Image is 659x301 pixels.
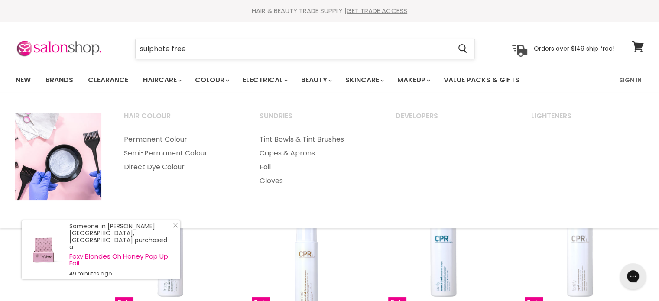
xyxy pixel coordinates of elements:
a: Visit product page [22,220,65,279]
a: Sundries [249,109,383,131]
a: Colour [188,71,234,89]
a: Semi-Permanent Colour [113,146,247,160]
p: Orders over $149 ship free! [534,45,614,52]
a: New [9,71,37,89]
a: Brands [39,71,80,89]
a: Haircare [136,71,187,89]
a: Tint Bowls & Tint Brushes [249,133,383,146]
a: Beauty [295,71,337,89]
nav: Main [5,68,655,93]
div: Someone in [PERSON_NAME][GEOGRAPHIC_DATA], [GEOGRAPHIC_DATA] purchased a [69,223,172,277]
iframe: Gorgias live chat messenger [616,260,650,292]
a: Clearance [81,71,135,89]
small: 49 minutes ago [69,270,172,277]
a: Foxy Blondes Oh Honey Pop Up Foil [69,253,172,267]
a: Sign In [614,71,647,89]
a: Capes & Aprons [249,146,383,160]
a: Foil [249,160,383,174]
svg: Close Icon [173,223,178,228]
ul: Main menu [113,133,247,174]
a: Permanent Colour [113,133,247,146]
a: Value Packs & Gifts [437,71,526,89]
a: Gloves [249,174,383,188]
a: Developers [385,109,519,131]
form: Product [135,39,475,59]
ul: Main menu [249,133,383,188]
a: Hair Colour [113,109,247,131]
a: GET TRADE ACCESS [347,6,407,15]
a: Electrical [236,71,293,89]
a: Direct Dye Colour [113,160,247,174]
ul: Main menu [9,68,570,93]
a: Lighteners [520,109,655,131]
input: Search [136,39,451,59]
a: Close Notification [169,223,178,231]
a: Skincare [339,71,389,89]
div: HAIR & BEAUTY TRADE SUPPLY | [5,6,655,15]
button: Search [451,39,474,59]
a: Makeup [391,71,435,89]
